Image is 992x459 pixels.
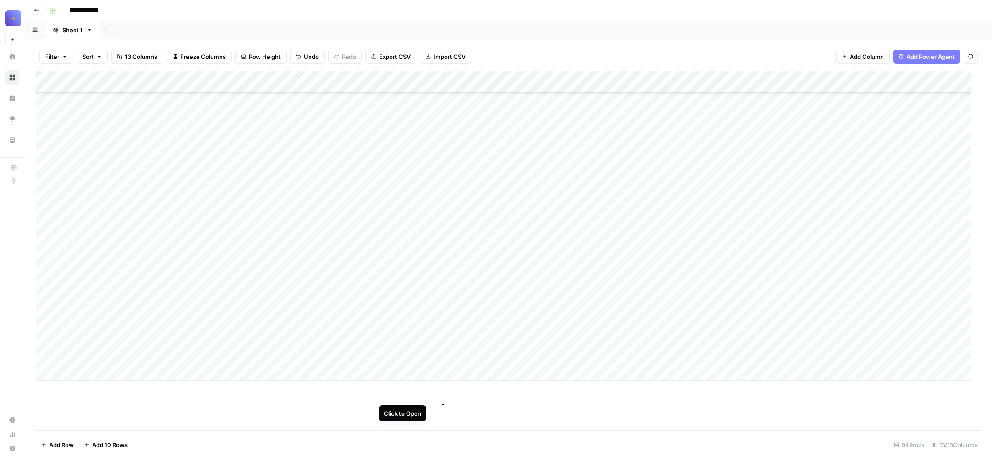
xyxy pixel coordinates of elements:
[235,50,287,64] button: Row Height
[125,52,157,61] span: 13 Columns
[5,133,19,147] a: Your Data
[39,50,73,64] button: Filter
[45,52,59,61] span: Filter
[365,50,416,64] button: Export CSV
[77,50,108,64] button: Sort
[836,50,890,64] button: Add Column
[304,52,319,61] span: Undo
[49,440,74,449] span: Add Row
[111,50,163,64] button: 13 Columns
[379,52,411,61] span: Export CSV
[290,50,325,64] button: Undo
[5,50,19,64] a: Home
[328,50,362,64] button: Redo
[434,52,465,61] span: Import CSV
[167,50,232,64] button: Freeze Columns
[893,50,960,64] button: Add Power Agent
[5,91,19,105] a: Insights
[928,438,981,452] div: 13/13 Columns
[249,52,281,61] span: Row Height
[92,440,128,449] span: Add 10 Rows
[5,427,19,441] a: Usage
[420,50,471,64] button: Import CSV
[5,70,19,85] a: Browse
[79,438,133,452] button: Add 10 Rows
[890,438,928,452] div: 94 Rows
[62,26,83,35] div: Sheet 1
[180,52,226,61] span: Freeze Columns
[850,52,884,61] span: Add Column
[45,21,100,39] a: Sheet 1
[342,52,356,61] span: Redo
[5,112,19,126] a: Opportunities
[5,441,19,455] button: Help + Support
[5,413,19,427] a: Settings
[82,52,94,61] span: Sort
[5,7,19,29] button: Workspace: PC
[36,438,79,452] button: Add Row
[5,10,21,26] img: PC Logo
[907,52,955,61] span: Add Power Agent
[384,409,421,418] div: Click to Open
